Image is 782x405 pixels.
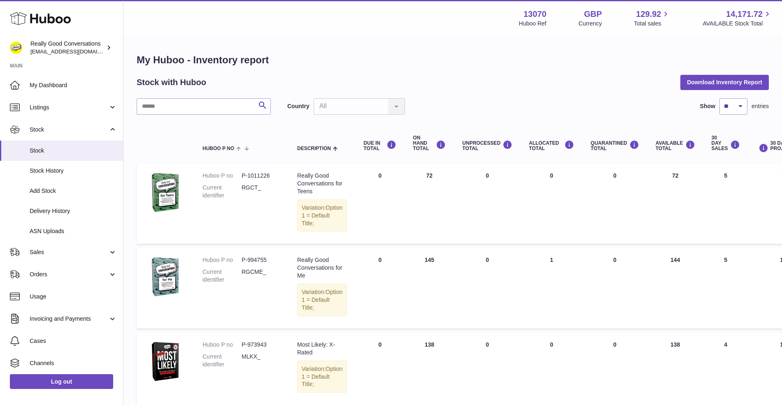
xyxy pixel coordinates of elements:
[10,42,22,54] img: hello@reallygoodconversations.co
[297,146,331,151] span: Description
[521,164,582,244] td: 0
[712,135,740,152] div: 30 DAY SALES
[30,359,117,367] span: Channels
[647,164,703,244] td: 72
[591,140,639,151] div: QUARANTINED Total
[703,164,748,244] td: 5
[242,184,281,199] dd: RGCT_
[137,53,769,67] h1: My Huboo - Inventory report
[202,341,242,349] dt: Huboo P no
[355,248,405,328] td: 0
[30,315,108,323] span: Invoicing and Payments
[363,140,396,151] div: DUE IN TOTAL
[202,256,242,264] dt: Huboo P no
[202,184,242,199] dt: Current identifier
[355,164,405,244] td: 0
[145,256,186,297] img: product image
[454,333,521,405] td: 0
[703,20,772,28] span: AVAILABLE Stock Total
[521,248,582,328] td: 1
[242,341,281,349] dd: P-973943
[30,187,117,195] span: Add Stock
[524,9,547,20] strong: 13070
[30,104,108,111] span: Listings
[202,146,234,151] span: Huboo P no
[287,102,310,110] label: Country
[703,333,748,405] td: 4
[579,20,602,28] div: Currency
[752,102,769,110] span: entries
[647,248,703,328] td: 144
[30,337,117,345] span: Cases
[726,9,763,20] span: 14,171.72
[521,333,582,405] td: 0
[413,135,446,152] div: ON HAND Total
[30,40,105,56] div: Really Good Conversations
[242,172,281,180] dd: P-1011226
[297,199,347,232] div: Variation:
[30,167,117,175] span: Stock History
[297,256,347,280] div: Really Good Conversations for Me
[30,248,108,256] span: Sales
[242,268,281,284] dd: RGCME_
[202,172,242,180] dt: Huboo P no
[10,374,113,389] a: Log out
[519,20,547,28] div: Huboo Ref
[30,126,108,134] span: Stock
[297,361,347,393] div: Variation:
[700,102,715,110] label: Show
[297,341,347,356] div: Most Likely: X-Rated
[242,353,281,368] dd: MLKX_
[30,293,117,301] span: Usage
[30,147,117,155] span: Stock
[355,333,405,405] td: 0
[405,333,454,405] td: 138
[30,271,108,278] span: Orders
[202,268,242,284] dt: Current identifier
[647,333,703,405] td: 138
[703,9,772,28] a: 14,171.72 AVAILABLE Stock Total
[30,207,117,215] span: Delivery History
[137,77,206,88] h2: Stock with Huboo
[454,164,521,244] td: 0
[405,164,454,244] td: 72
[462,140,512,151] div: UNPROCESSED Total
[297,172,347,195] div: Really Good Conversations for Teens
[656,140,695,151] div: AVAILABLE Total
[454,248,521,328] td: 0
[584,9,602,20] strong: GBP
[613,257,617,263] span: 0
[613,341,617,348] span: 0
[529,140,574,151] div: ALLOCATED Total
[613,172,617,179] span: 0
[297,284,347,316] div: Variation:
[242,256,281,264] dd: P-994755
[405,248,454,328] td: 145
[302,289,342,311] span: Option 1 = Default Title;
[302,366,342,388] span: Option 1 = Default Title;
[680,75,769,90] button: Download Inventory Report
[634,20,670,28] span: Total sales
[30,48,121,55] span: [EMAIL_ADDRESS][DOMAIN_NAME]
[30,227,117,235] span: ASN Uploads
[634,9,670,28] a: 129.92 Total sales
[145,172,186,213] img: product image
[302,204,342,227] span: Option 1 = Default Title;
[145,341,186,382] img: product image
[202,353,242,368] dt: Current identifier
[636,9,661,20] span: 129.92
[30,81,117,89] span: My Dashboard
[703,248,748,328] td: 5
